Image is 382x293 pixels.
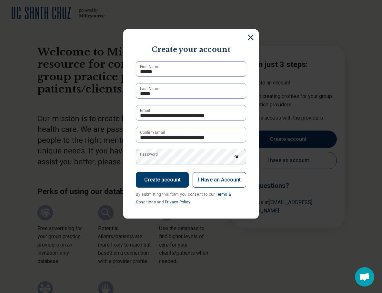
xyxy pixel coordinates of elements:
[136,172,189,188] button: Create account
[140,130,165,135] label: Confirm Email
[140,86,159,92] label: Last Name
[130,45,252,55] p: Create your account
[140,64,159,70] label: First Name
[165,200,190,204] a: Privacy Policy
[234,155,240,158] img: password
[193,172,246,188] button: I Have an Account
[140,108,150,113] label: Email
[140,151,158,157] label: Password
[136,192,231,204] a: Terms & Conditions
[136,192,231,204] span: By submitting this form you consent to our and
